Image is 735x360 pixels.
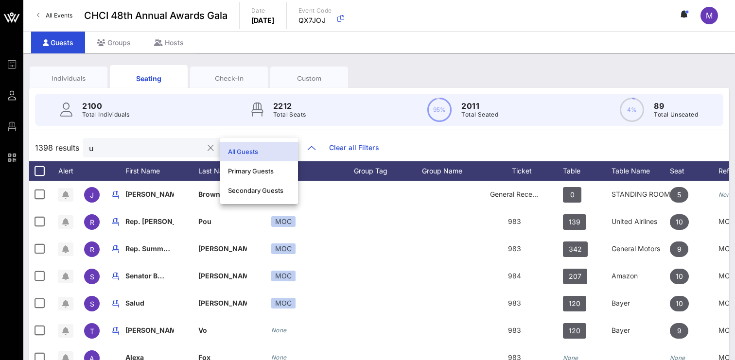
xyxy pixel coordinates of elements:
div: Group Tag [354,161,422,181]
p: [PERSON_NAME] [125,317,174,344]
span: All Events [46,12,72,19]
span: 120 [569,323,580,339]
div: Groups [85,32,142,53]
span: 984 [508,272,521,280]
div: MOC [271,271,296,281]
i: None [718,191,734,198]
p: Total Unseated [654,110,698,120]
div: Bayer [612,290,670,317]
span: 1398 results [35,142,79,154]
div: Tags [271,161,354,181]
p: [PERSON_NAME] [125,181,174,208]
a: All Events [31,8,78,23]
div: Seating [117,73,180,84]
span: 120 [569,296,580,311]
span: General Reception [490,190,548,198]
div: STANDING ROOM ONLY- NO TABLE ASSIGNMENT [612,181,670,208]
span: 983 [508,299,521,307]
div: M [700,7,718,24]
span: 342 [569,241,582,257]
div: Amazon [612,262,670,290]
span: 983 [508,217,521,225]
span: 10 [676,296,683,311]
span: 9 [677,241,682,257]
div: Secondary Guests [228,187,290,194]
div: Last Name [198,161,271,181]
p: [PERSON_NAME] [198,235,247,262]
p: Salud [125,290,174,317]
p: Total Seats [273,110,306,120]
span: 0 [570,187,575,203]
a: Clear all Filters [329,142,379,153]
p: 2100 [82,100,130,112]
i: None [271,326,287,334]
div: Primary Guests [228,167,290,175]
p: Vo [198,317,247,344]
p: [PERSON_NAME] [198,290,247,317]
div: Group Name [422,161,490,181]
p: Total Seated [461,110,498,120]
p: Pou [198,208,247,235]
span: CHCI 48th Annual Awards Gala [84,8,227,23]
p: 2011 [461,100,498,112]
div: United Airlines [612,208,670,235]
span: R [90,218,94,226]
span: M [706,11,713,20]
span: 207 [569,269,581,284]
span: 983 [508,244,521,253]
p: QX7JOJ [298,16,332,25]
p: Brown [198,181,247,208]
div: First Name [125,161,198,181]
p: Rep. Summ… [125,235,174,262]
span: 983 [508,326,521,334]
span: 10 [676,214,683,230]
span: R [90,245,94,254]
div: MOC [271,216,296,227]
p: Event Code [298,6,332,16]
span: 9 [677,323,682,339]
span: S [90,273,94,281]
div: Custom [278,74,341,83]
div: Check-In [197,74,261,83]
p: [DATE] [251,16,275,25]
p: Rep. [PERSON_NAME]… [125,208,174,235]
p: 2212 [273,100,306,112]
div: MOC [271,298,296,309]
div: Table [563,161,612,181]
div: Seat [670,161,718,181]
div: Bayer [612,317,670,344]
p: Date [251,6,275,16]
span: S [90,300,94,308]
div: Table Name [612,161,670,181]
span: 139 [569,214,580,230]
div: Guests [31,32,85,53]
p: Senator B… [125,262,174,290]
div: Individuals [37,74,100,83]
span: J [90,191,94,199]
button: clear icon [208,143,214,153]
div: Hosts [142,32,195,53]
span: 10 [676,269,683,284]
div: MOC [271,243,296,254]
p: [PERSON_NAME] [198,262,247,290]
span: T [90,327,94,335]
div: Ticket [490,161,563,181]
div: Alert [53,161,78,181]
div: General Motors [612,235,670,262]
p: Total Individuals [82,110,130,120]
span: 5 [677,187,681,203]
p: 89 [654,100,698,112]
div: All Guests [228,148,290,155]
